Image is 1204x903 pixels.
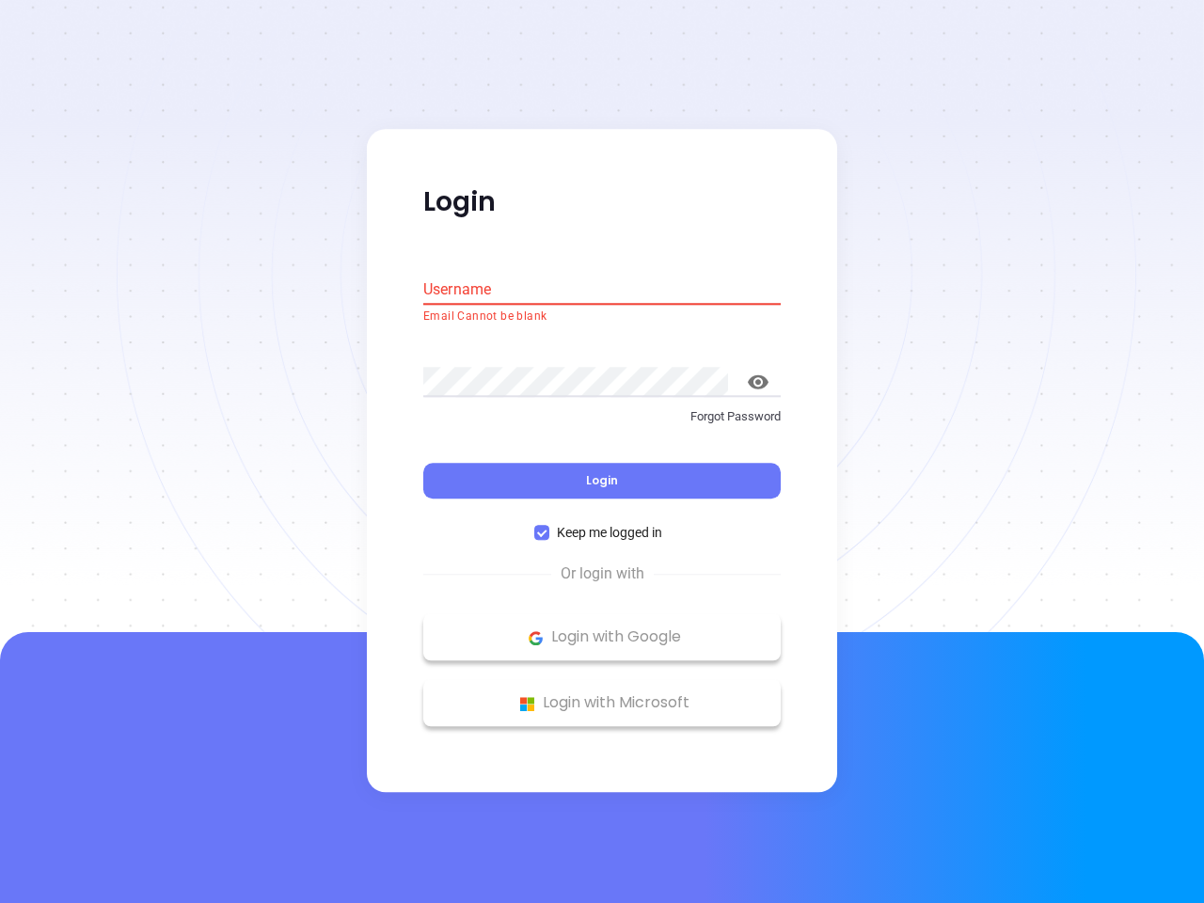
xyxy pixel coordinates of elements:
button: Login [423,464,781,499]
p: Login with Google [433,624,771,652]
button: Microsoft Logo Login with Microsoft [423,680,781,727]
a: Forgot Password [423,407,781,441]
img: Google Logo [524,626,547,650]
p: Email Cannot be blank [423,308,781,326]
p: Login with Microsoft [433,689,771,718]
span: Or login with [551,563,654,586]
img: Microsoft Logo [515,692,539,716]
span: Login [586,473,618,489]
button: Google Logo Login with Google [423,614,781,661]
span: Keep me logged in [549,523,670,544]
button: toggle password visibility [736,359,781,404]
p: Login [423,185,781,219]
p: Forgot Password [423,407,781,426]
